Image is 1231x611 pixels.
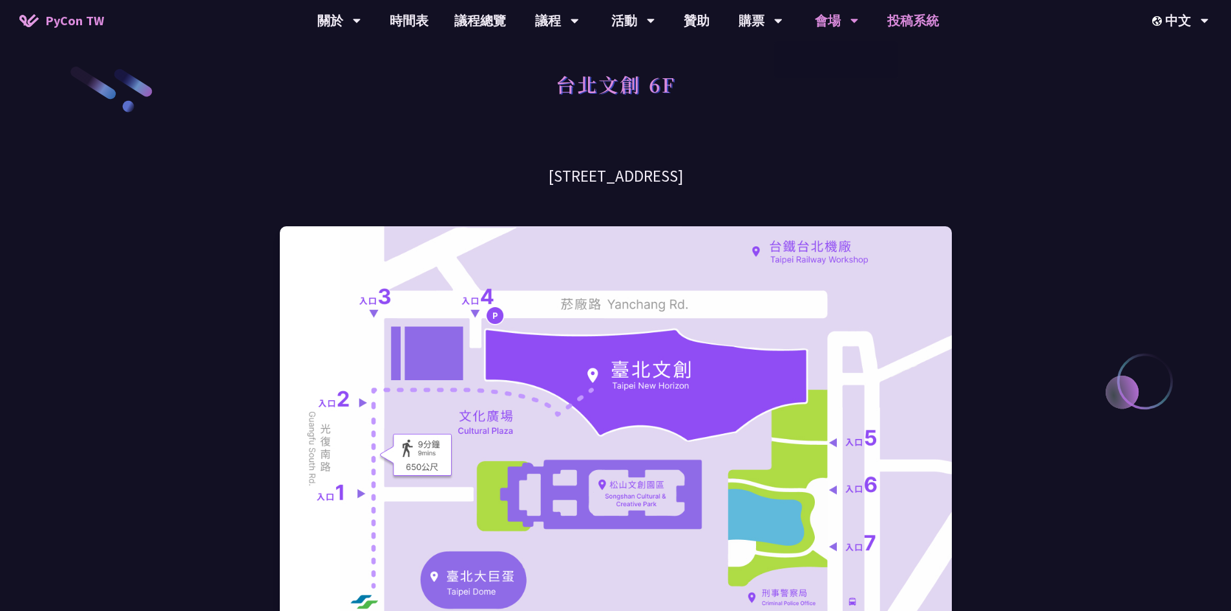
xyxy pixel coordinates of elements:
[19,14,39,27] img: Home icon of PyCon TW 2025
[556,65,676,103] h1: 台北文創 6F
[1152,16,1165,26] img: Locale Icon
[280,165,952,188] h3: [STREET_ADDRESS]
[45,11,104,30] span: PyCon TW
[6,5,117,37] a: PyCon TW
